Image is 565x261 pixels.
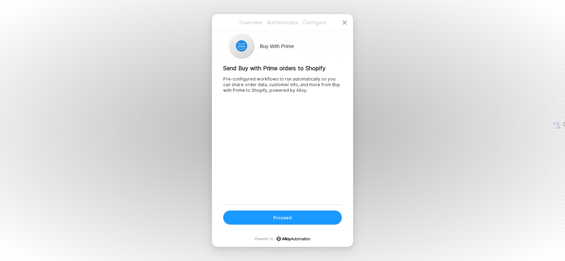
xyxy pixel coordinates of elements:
[236,40,247,52] img: icon
[223,65,342,72] div: Send Buy with Prime orders to Shopify
[276,236,310,241] a: icon-success
[223,76,342,93] div: Pre-configured workflows to run automatically so you can share order data, customer info, and mor...
[298,19,330,26] p: Configure
[273,215,292,221] div: Proceed
[255,236,310,241] p: Powered by
[267,19,298,26] p: Authenticate
[260,43,294,50] h1: Buy With Prime
[223,210,342,225] button: Proceed
[235,19,267,26] p: Overview
[342,20,347,25] span: icon-close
